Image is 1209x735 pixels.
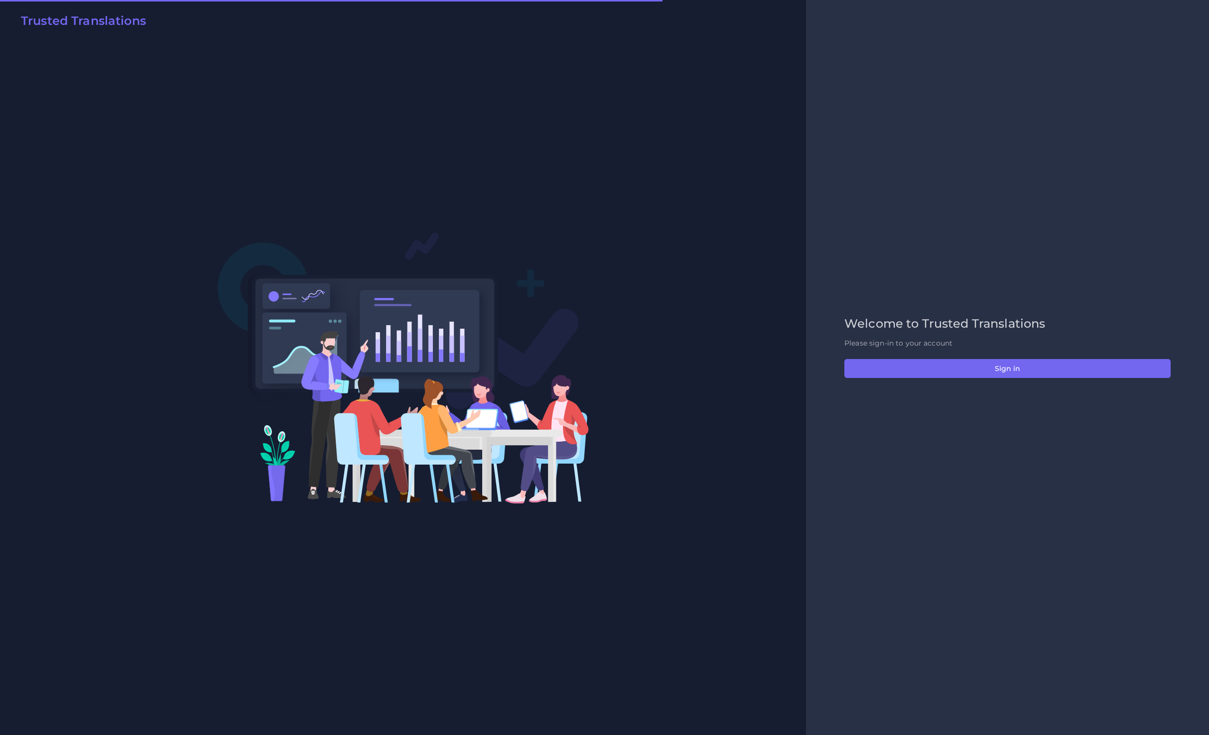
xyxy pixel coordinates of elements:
[844,338,1171,349] p: Please sign-in to your account
[14,14,146,32] a: Trusted Translations
[844,317,1171,331] h2: Welcome to Trusted Translations
[21,14,146,28] h2: Trusted Translations
[217,232,589,504] img: Login V2
[844,359,1171,378] button: Sign in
